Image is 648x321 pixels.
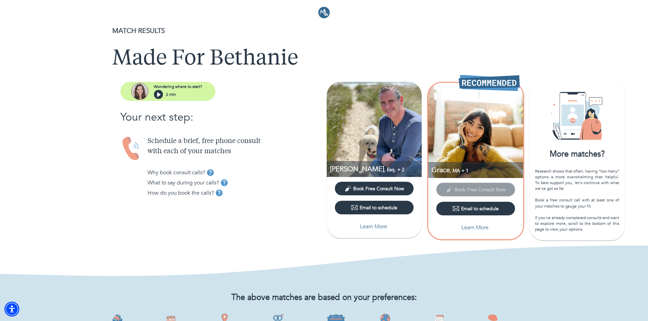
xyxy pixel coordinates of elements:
[550,89,604,143] img: Card icon
[353,185,404,192] span: Book Free Consult Now
[453,205,499,212] div: Email to schedule
[120,82,215,101] button: assistantWondering where to start?2 min
[112,293,536,303] h2: The above matches are based on your preferences:
[120,109,324,125] p: Your next step:
[360,222,387,231] p: Learn More
[335,220,414,233] button: Learn More
[148,179,219,187] p: What to say during your calls?
[351,204,397,211] div: Email to schedule
[131,83,148,100] img: assistant
[461,224,489,232] p: Learn More
[219,178,229,188] button: tooltip
[120,136,142,161] img: Handset
[112,47,536,71] h1: Made For Bethanie
[436,202,515,215] button: Email to schedule
[4,302,19,317] div: Accessibility Menu
[535,168,619,233] div: Research shows that often, having *too many* options is more overwhelming than helpful. To best s...
[148,136,324,157] p: Schedule a brief, free phone consult with each of your matches
[148,189,214,197] p: How do you book the calls?
[450,167,469,174] span: , MA + 1
[459,75,520,91] img: Recommended Therapist
[384,166,404,173] span: , Esq. + 2
[166,91,176,97] p: 2 min
[205,167,215,178] button: tooltip
[530,148,625,160] div: More matches?
[335,201,414,214] button: Email to schedule
[432,165,523,175] p: Grace
[330,164,422,174] p: Esq., Coaching, Certified Professional Coach
[154,84,202,90] p: Wondering where to start?
[436,221,515,234] button: Learn More
[428,83,523,178] img: Grace Lang profile
[112,26,536,36] p: MATCH RESULTS
[318,7,330,18] img: Logo
[214,188,224,198] button: tooltip
[327,82,422,177] img: Bruce Katz profile
[148,168,205,177] p: Why book consult calls?
[335,182,414,195] button: Book Free Consult Now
